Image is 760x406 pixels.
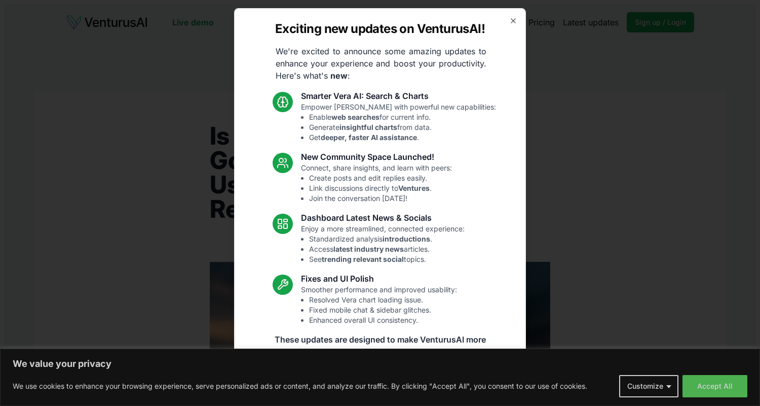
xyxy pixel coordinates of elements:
strong: trending relevant social [322,255,404,263]
li: Link discussions directly to . [309,183,452,193]
li: Enhanced overall UI consistency. [309,315,457,325]
h3: Smarter Vera AI: Search & Charts [301,90,496,102]
h2: Exciting new updates on VenturusAI! [275,21,485,37]
strong: insightful charts [339,123,397,131]
strong: deeper, faster AI assistance [321,133,417,142]
li: Resolved Vera chart loading issue. [309,295,457,305]
p: Connect, share insights, and learn with peers: [301,163,452,204]
li: Get . [309,132,496,143]
li: Create posts and edit replies easily. [309,173,452,183]
li: Access articles. [309,244,465,254]
strong: new [330,71,348,81]
strong: Ventures [398,184,430,192]
h3: Dashboard Latest News & Socials [301,212,465,224]
li: See topics. [309,254,465,264]
h3: New Community Space Launched! [301,151,452,163]
h3: Fixes and UI Polish [301,273,457,285]
p: Empower [PERSON_NAME] with powerful new capabilities: [301,102,496,143]
p: These updates are designed to make VenturusAI more powerful, intuitive, and user-friendly. Let us... [267,333,493,370]
p: We're excited to announce some amazing updates to enhance your experience and boost your producti... [268,45,495,82]
li: Enable for current info. [309,112,496,122]
strong: latest industry news [333,245,404,253]
strong: web searches [331,113,379,121]
li: Join the conversation [DATE]! [309,193,452,204]
li: Standardized analysis . [309,234,465,244]
p: Enjoy a more streamlined, connected experience: [301,224,465,264]
li: Fixed mobile chat & sidebar glitches. [309,305,457,315]
p: Smoother performance and improved usability: [301,285,457,325]
a: Read the full announcement on our blog! [304,382,456,402]
strong: introductions [383,234,430,243]
li: Generate from data. [309,122,496,132]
